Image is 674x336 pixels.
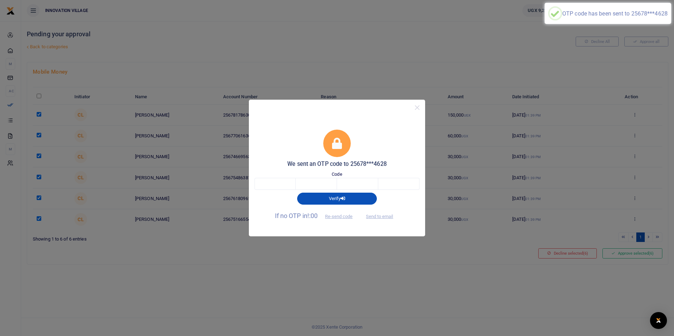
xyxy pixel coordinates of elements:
[307,212,318,219] span: !:00
[297,193,377,205] button: Verify
[275,212,359,219] span: If no OTP in
[255,161,419,168] h5: We sent an OTP code to 25678***4628
[332,171,342,178] label: Code
[562,10,668,17] div: OTP code has been sent to 25678***4628
[412,102,422,113] button: Close
[650,312,667,329] div: Open Intercom Messenger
